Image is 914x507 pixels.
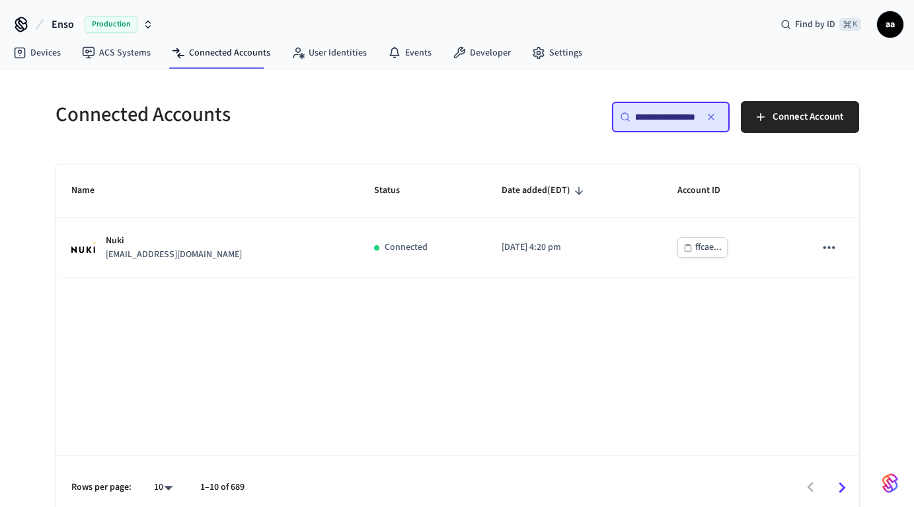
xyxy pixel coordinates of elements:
[773,108,843,126] span: Connect Account
[71,481,132,494] p: Rows per page:
[56,101,449,128] h5: Connected Accounts
[56,165,859,278] table: sticky table
[677,180,738,201] span: Account ID
[521,41,593,65] a: Settings
[281,41,377,65] a: User Identities
[106,234,242,248] p: Nuki
[71,41,161,65] a: ACS Systems
[677,237,728,258] button: ffcae...
[200,481,245,494] p: 1–10 of 689
[770,13,872,36] div: Find by ID⌘ K
[826,472,857,503] button: Go to next page
[882,473,898,494] img: SeamLogoGradient.69752ec5.svg
[839,18,861,31] span: ⌘ K
[795,18,835,31] span: Find by ID
[71,242,95,253] img: Nuki Logo, Square
[741,101,859,133] button: Connect Account
[502,180,588,201] span: Date added(EDT)
[442,41,521,65] a: Developer
[377,41,442,65] a: Events
[374,180,417,201] span: Status
[385,241,428,254] p: Connected
[147,478,179,497] div: 10
[52,17,74,32] span: Enso
[71,180,112,201] span: Name
[502,241,646,254] p: [DATE] 4:20 pm
[695,239,722,256] div: ffcae...
[161,41,281,65] a: Connected Accounts
[878,13,902,36] span: aa
[877,11,903,38] button: aa
[106,248,242,262] p: [EMAIL_ADDRESS][DOMAIN_NAME]
[85,16,137,33] span: Production
[3,41,71,65] a: Devices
